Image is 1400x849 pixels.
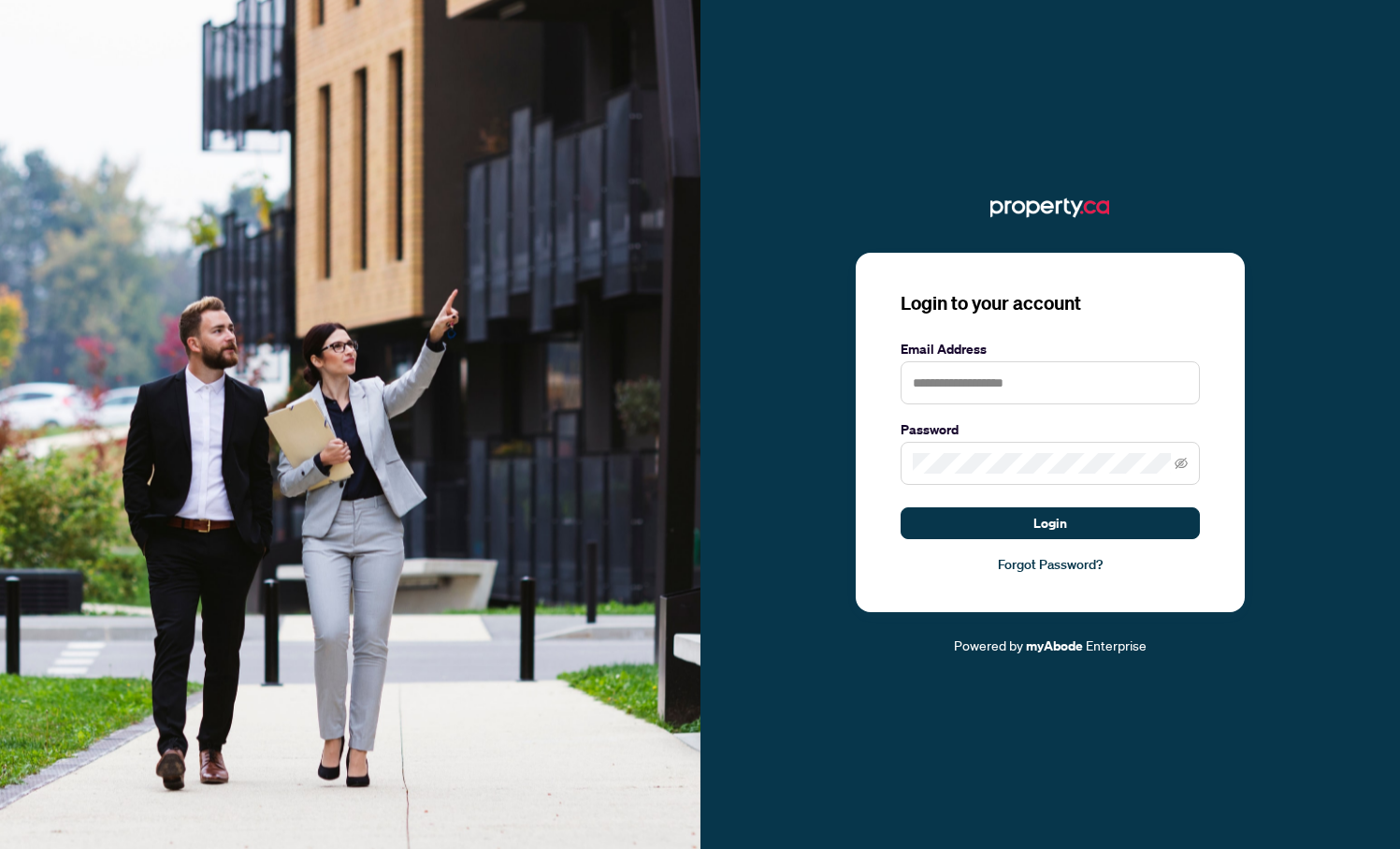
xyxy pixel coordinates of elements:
span: Enterprise [1086,637,1147,653]
span: Login [1033,508,1067,538]
a: Forgot Password? [901,554,1200,575]
span: Powered by [954,637,1023,653]
label: Password [901,419,1200,440]
a: myAbode [1026,636,1083,656]
span: eye-invisible [1175,457,1188,470]
h3: Login to your account [901,290,1200,316]
img: ma-logo [990,193,1109,223]
button: Login [901,507,1200,539]
label: Email Address [901,339,1200,359]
